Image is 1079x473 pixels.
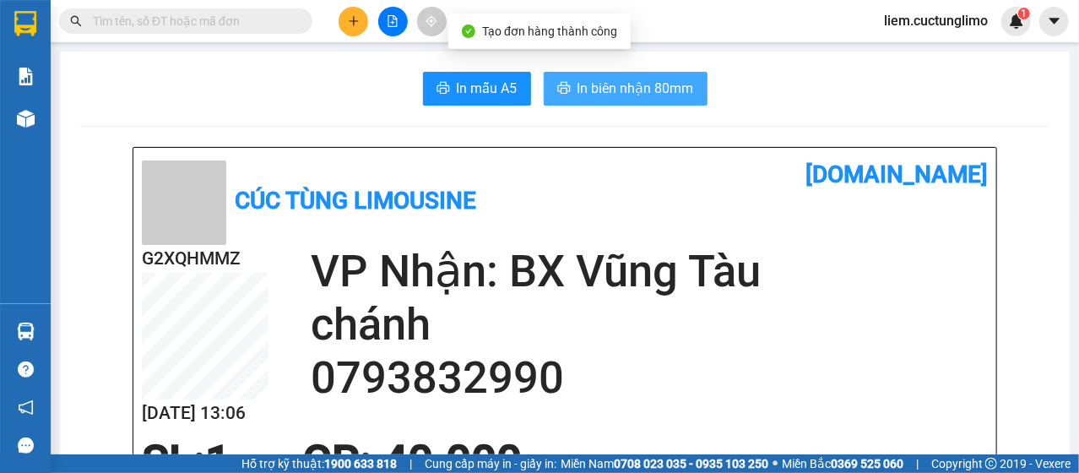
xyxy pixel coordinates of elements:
[17,323,35,340] img: warehouse-icon
[916,454,919,473] span: |
[870,10,1001,31] span: liem.cuctunglimo
[831,457,903,470] strong: 0369 525 060
[482,24,617,38] span: Tạo đơn hàng thành công
[1021,8,1027,19] span: 1
[782,454,903,473] span: Miền Bắc
[70,15,82,27] span: search
[425,454,556,473] span: Cung cấp máy in - giấy in:
[436,81,450,97] span: printer
[311,298,988,351] h2: chánh
[17,68,35,85] img: solution-icon
[457,78,518,99] span: In mẫu A5
[462,24,475,38] span: check-circle
[378,7,408,36] button: file-add
[311,351,988,405] h2: 0793832990
[235,187,476,215] b: Cúc Tùng Limousine
[805,160,988,188] b: [DOMAIN_NAME]
[8,8,245,72] li: Cúc Tùng Limousine
[773,460,778,467] span: ⚪️
[577,78,694,99] span: In biên nhận 80mm
[14,11,36,36] img: logo-vxr
[311,245,988,298] h2: VP Nhận: BX Vũng Tàu
[324,457,397,470] strong: 1900 633 818
[1047,14,1062,29] span: caret-down
[8,91,117,147] li: VP VP [GEOGRAPHIC_DATA] xe Limousine
[387,15,399,27] span: file-add
[409,454,412,473] span: |
[142,400,268,427] h2: [DATE] 13:06
[18,400,34,416] span: notification
[93,12,292,30] input: Tìm tên, số ĐT hoặc mã đơn
[561,454,768,473] span: Miền Nam
[348,15,360,27] span: plus
[1018,8,1030,19] sup: 1
[18,438,34,454] span: message
[339,7,368,36] button: plus
[18,362,34,378] span: question-circle
[142,245,268,273] h2: G2XQHMMZ
[17,110,35,128] img: warehouse-icon
[557,81,571,97] span: printer
[426,15,437,27] span: aim
[423,72,531,106] button: printerIn mẫu A5
[544,72,708,106] button: printerIn biên nhận 80mm
[985,458,997,470] span: copyright
[614,457,768,470] strong: 0708 023 035 - 0935 103 250
[417,7,447,36] button: aim
[1039,7,1069,36] button: caret-down
[117,91,225,110] li: VP BX Cần Thơ
[241,454,397,473] span: Hỗ trợ kỹ thuật:
[1009,14,1024,29] img: icon-new-feature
